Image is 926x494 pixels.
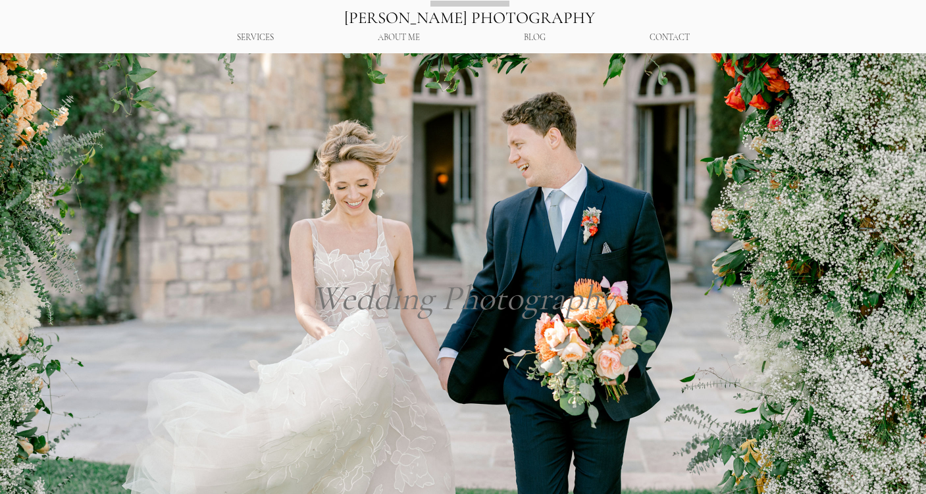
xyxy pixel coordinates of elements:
[311,277,615,319] span: Wedding Photography
[472,26,598,49] a: BLOG
[598,26,742,49] a: CONTACT
[185,26,326,49] div: SERVICES
[326,26,472,49] a: ABOUT ME
[371,26,426,49] p: ABOUT ME
[185,26,742,49] nav: Site
[344,8,595,28] a: [PERSON_NAME] PHOTOGRAPHY
[643,26,696,49] p: CONTACT
[517,26,552,49] p: BLOG
[230,26,280,49] p: SERVICES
